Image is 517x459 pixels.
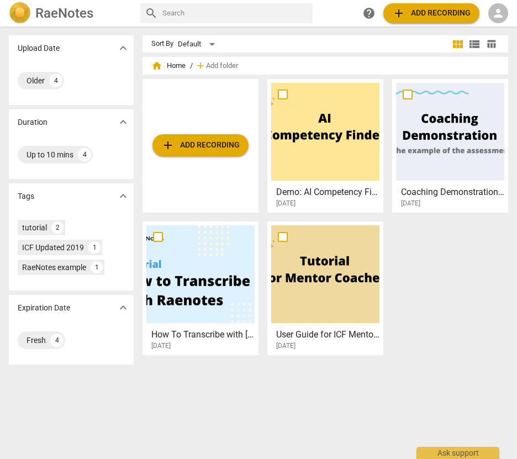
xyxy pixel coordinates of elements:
[468,38,481,51] span: view_list
[35,6,93,21] h2: RaeNotes
[145,7,158,20] span: search
[152,134,249,156] button: Upload
[51,221,64,234] div: 2
[466,36,483,52] button: List view
[151,341,171,351] span: [DATE]
[115,114,131,130] button: Show more
[276,199,296,208] span: [DATE]
[27,149,73,160] div: Up to 10 mins
[396,83,504,208] a: Coaching Demonstration (Example)[DATE]
[117,189,130,203] span: expand_more
[27,75,45,86] div: Older
[151,328,256,341] h3: How To Transcribe with RaeNotes
[22,242,84,253] div: ICF Updated 2019
[271,83,379,208] a: Demo: AI Competency Finder[DATE]
[178,35,219,53] div: Default
[117,301,130,314] span: expand_more
[50,334,64,347] div: 4
[483,36,499,52] button: Table view
[9,2,131,24] a: LogoRaeNotes
[151,60,186,71] span: Home
[450,36,466,52] button: Tile view
[115,299,131,316] button: Show more
[392,7,471,20] span: Add recording
[49,74,62,87] div: 4
[146,225,255,350] a: How To Transcribe with [PERSON_NAME][DATE]
[151,40,173,48] div: Sort By
[18,191,34,202] p: Tags
[161,139,240,152] span: Add recording
[492,7,505,20] span: person
[22,262,86,273] div: RaeNotes example
[383,3,479,23] button: Upload
[115,40,131,56] button: Show more
[117,41,130,55] span: expand_more
[451,38,465,51] span: view_module
[401,199,420,208] span: [DATE]
[151,60,162,71] span: home
[392,7,405,20] span: add
[161,139,175,152] span: add
[91,261,103,273] div: 1
[401,186,505,199] h3: Coaching Demonstration (Example)
[115,188,131,204] button: Show more
[276,341,296,351] span: [DATE]
[206,62,238,70] span: Add folder
[276,328,381,341] h3: User Guide for ICF Mentor Coaches
[27,335,46,346] div: Fresh
[117,115,130,129] span: expand_more
[362,7,376,20] span: help
[162,4,308,22] input: Search
[416,447,499,459] div: Ask support
[78,148,91,161] div: 4
[18,117,48,128] p: Duration
[276,186,381,199] h3: Demo: AI Competency Finder
[359,3,379,23] a: Help
[18,302,70,314] p: Expiration Date
[22,222,47,233] div: tutorial
[190,62,193,70] span: /
[18,43,60,54] p: Upload Date
[195,60,206,71] span: add
[9,2,31,24] img: Logo
[486,39,497,49] span: table_chart
[271,225,379,350] a: User Guide for ICF Mentor Coaches[DATE]
[88,241,101,254] div: 1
